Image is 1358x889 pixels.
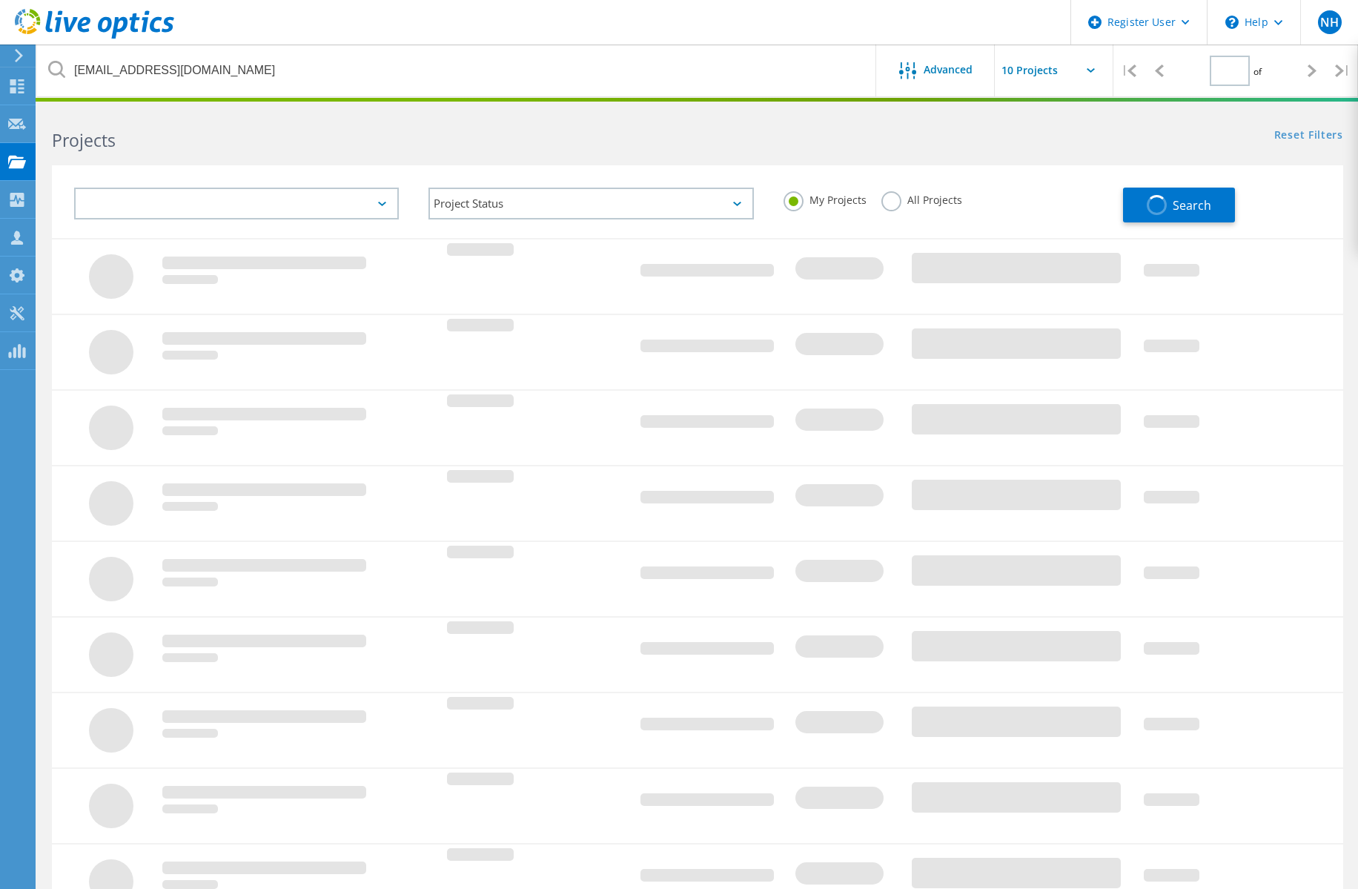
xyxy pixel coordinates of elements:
[1173,197,1211,214] span: Search
[428,188,753,219] div: Project Status
[15,31,174,42] a: Live Optics Dashboard
[1253,65,1262,78] span: of
[924,65,973,75] span: Advanced
[1320,16,1339,28] span: NH
[784,191,867,205] label: My Projects
[1113,44,1144,97] div: |
[1225,16,1239,29] svg: \n
[37,44,877,96] input: Search projects by name, owner, ID, company, etc
[1274,130,1343,142] a: Reset Filters
[1123,188,1235,222] button: Search
[881,191,962,205] label: All Projects
[52,128,116,152] b: Projects
[1328,44,1358,97] div: |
